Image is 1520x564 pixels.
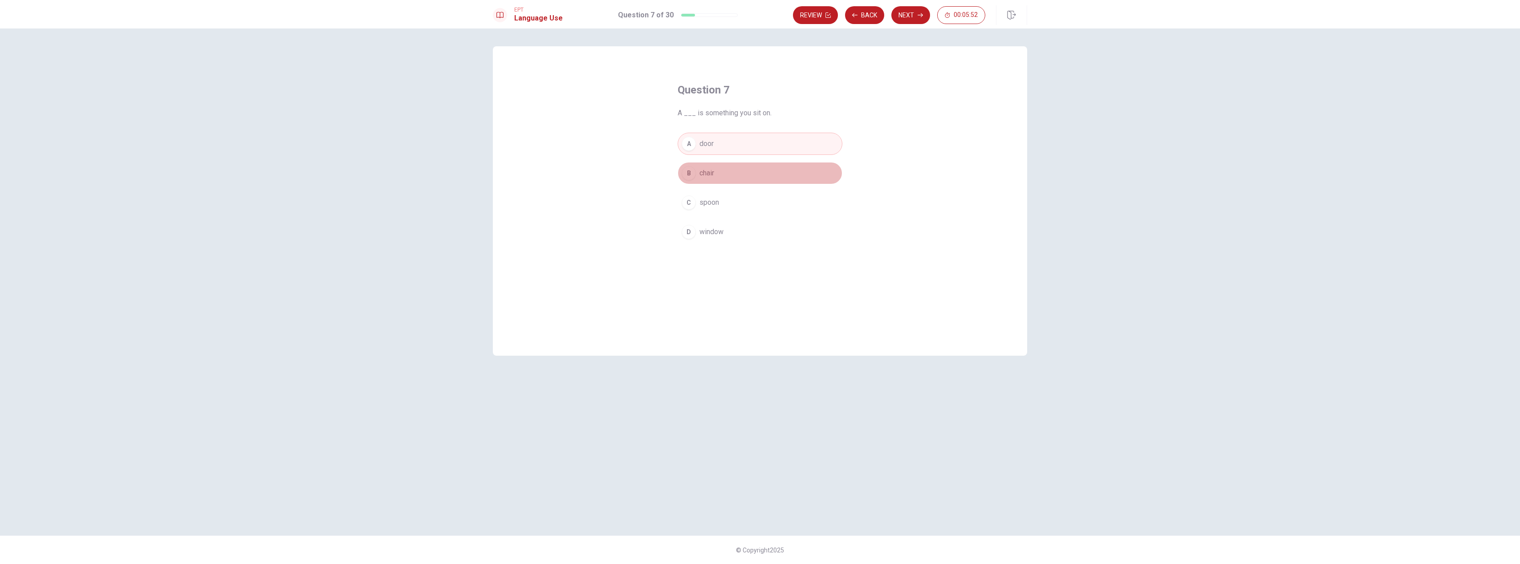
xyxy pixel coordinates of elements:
button: Adoor [678,133,842,155]
span: spoon [699,197,719,208]
span: 00:05:52 [954,12,978,19]
div: D [682,225,696,239]
span: chair [699,168,714,179]
span: window [699,227,723,237]
span: door [699,138,714,149]
div: C [682,195,696,210]
div: B [682,166,696,180]
button: Back [845,6,884,24]
h1: Question 7 of 30 [618,10,674,20]
button: Dwindow [678,221,842,243]
button: Bchair [678,162,842,184]
button: Cspoon [678,191,842,214]
span: EPT [514,7,563,13]
span: © Copyright 2025 [736,547,784,554]
button: 00:05:52 [937,6,985,24]
span: A ___ is something you sit on. [678,108,842,118]
button: Next [891,6,930,24]
button: Review [793,6,838,24]
div: A [682,137,696,151]
h1: Language Use [514,13,563,24]
h4: Question 7 [678,83,842,97]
